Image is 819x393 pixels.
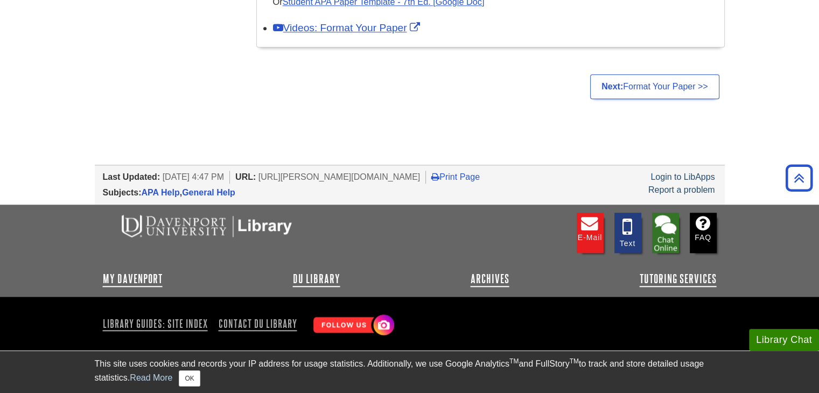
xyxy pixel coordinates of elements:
[103,213,307,238] img: DU Libraries
[577,213,604,253] a: E-mail
[652,213,679,253] li: Chat with Library
[652,213,679,253] img: Library Chat
[471,272,509,285] a: Archives
[782,171,816,185] a: Back to Top
[749,329,819,351] button: Library Chat
[130,373,172,382] a: Read More
[235,172,256,181] span: URL:
[650,172,715,181] a: Login to LibApps
[95,357,725,387] div: This site uses cookies and records your IP address for usage statistics. Additionally, we use Goo...
[142,188,180,197] a: APA Help
[273,22,423,33] a: Link opens in new window
[214,314,302,333] a: Contact DU Library
[614,213,641,253] a: Text
[163,172,224,181] span: [DATE] 4:47 PM
[258,172,421,181] span: [URL][PERSON_NAME][DOMAIN_NAME]
[431,172,439,181] i: Print Page
[308,310,397,341] img: Follow Us! Instagram
[601,82,623,91] strong: Next:
[648,185,715,194] a: Report a problem
[570,357,579,365] sup: TM
[509,357,519,365] sup: TM
[431,172,480,181] a: Print Page
[142,188,235,197] span: ,
[103,272,163,285] a: My Davenport
[293,272,340,285] a: DU Library
[590,74,719,99] a: Next:Format Your Paper >>
[179,370,200,387] button: Close
[690,213,717,253] a: FAQ
[103,172,160,181] span: Last Updated:
[103,188,142,197] span: Subjects:
[103,314,212,333] a: Library Guides: Site Index
[640,272,717,285] a: Tutoring Services
[182,188,235,197] a: General Help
